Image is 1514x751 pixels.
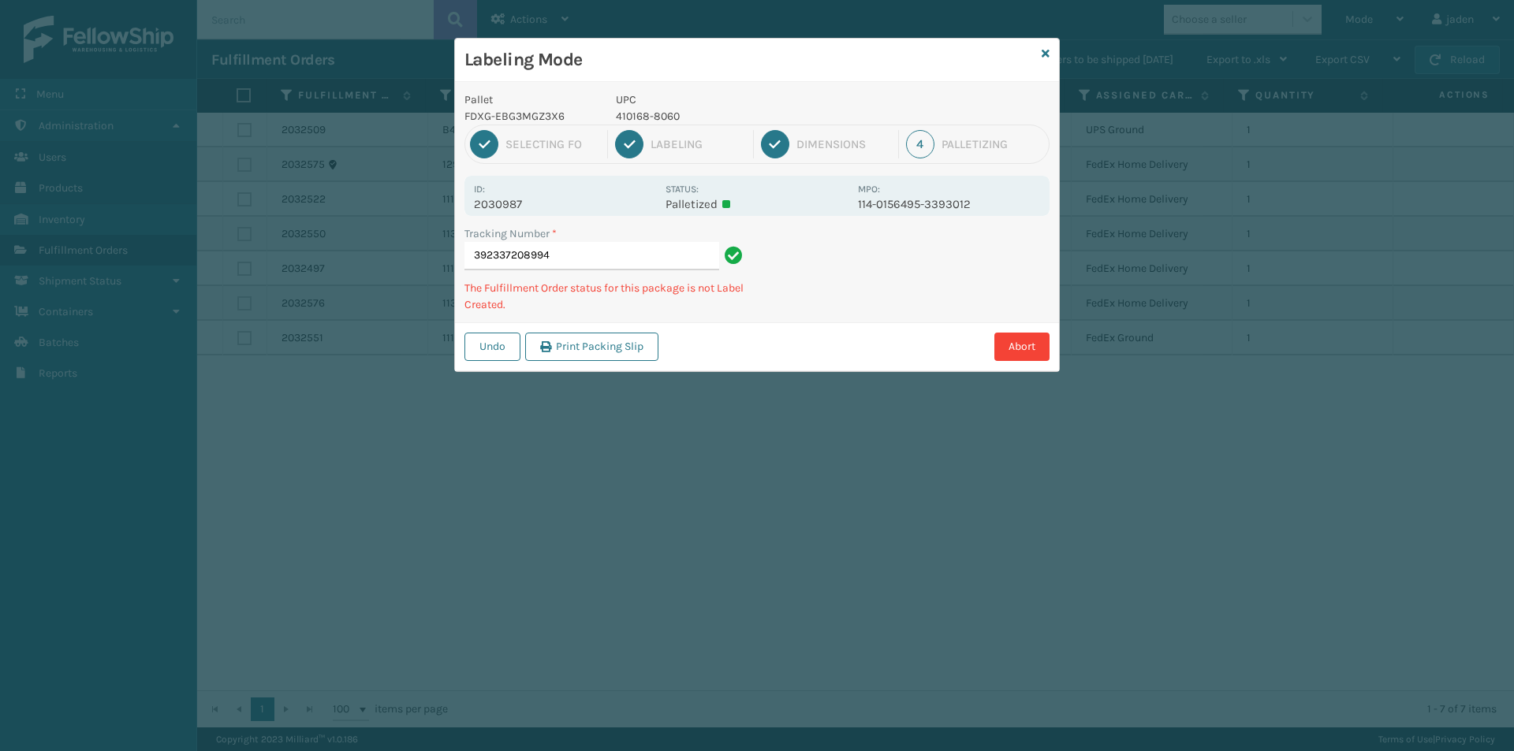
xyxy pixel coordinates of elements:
[616,108,848,125] p: 410168-8060
[525,333,658,361] button: Print Packing Slip
[651,137,745,151] div: Labeling
[942,137,1044,151] div: Palletizing
[464,48,1035,72] h3: Labeling Mode
[858,197,1040,211] p: 114-0156495-3393012
[666,197,848,211] p: Palletized
[474,197,656,211] p: 2030987
[906,130,934,158] div: 4
[994,333,1050,361] button: Abort
[464,225,557,242] label: Tracking Number
[464,91,597,108] p: Pallet
[505,137,600,151] div: Selecting FO
[470,130,498,158] div: 1
[474,184,485,195] label: Id:
[464,280,748,313] p: The Fulfillment Order status for this package is not Label Created.
[464,333,520,361] button: Undo
[761,130,789,158] div: 3
[666,184,699,195] label: Status:
[615,130,643,158] div: 2
[616,91,848,108] p: UPC
[796,137,891,151] div: Dimensions
[464,108,597,125] p: FDXG-EBG3MGZ3X6
[858,184,880,195] label: MPO:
